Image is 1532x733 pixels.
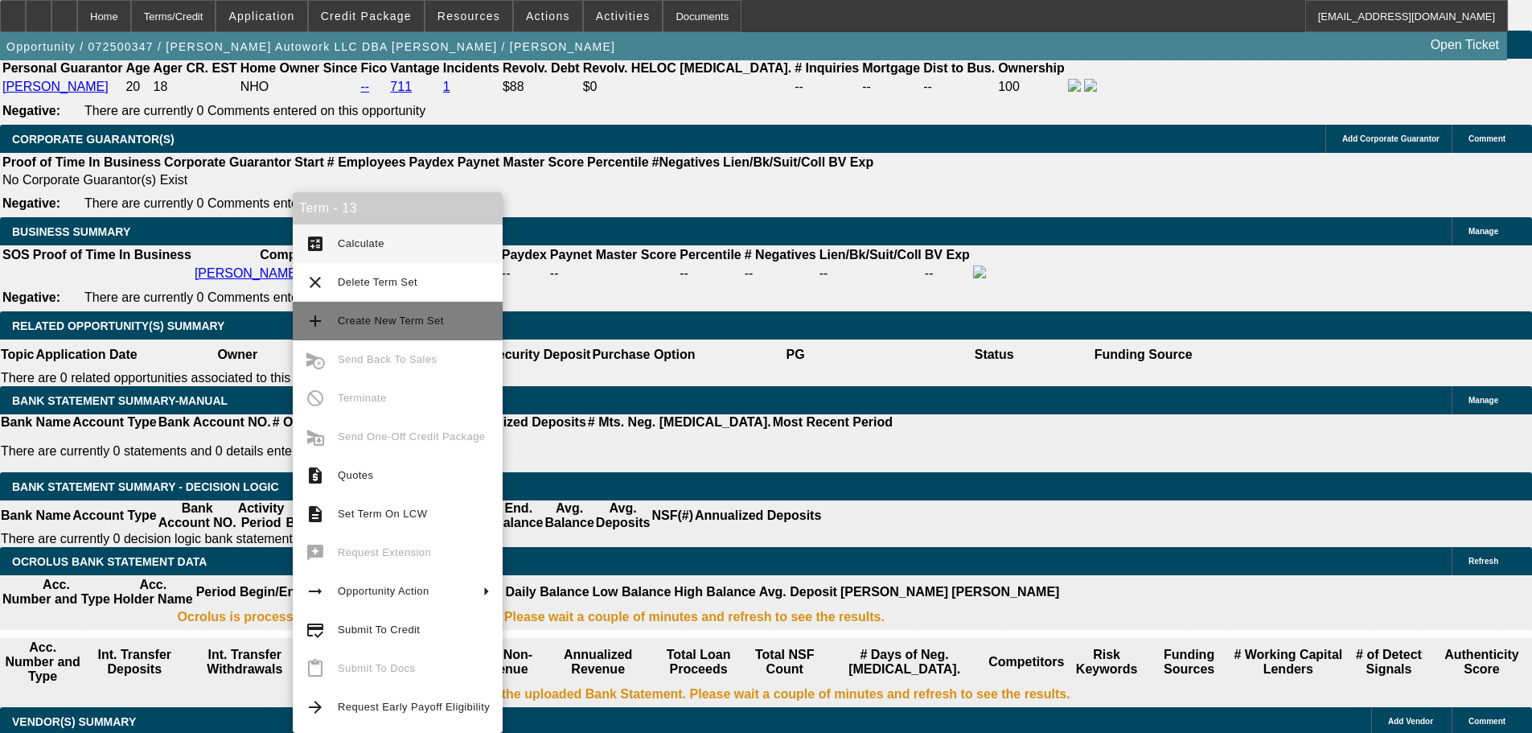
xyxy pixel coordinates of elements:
[285,500,335,531] th: Beg. Balance
[1066,640,1146,685] th: Risk Keywords
[293,192,503,224] div: Term - 13
[12,319,224,332] span: RELATED OPPORTUNITY(S) SUMMARY
[582,78,793,96] td: $0
[526,10,570,23] span: Actions
[240,61,358,75] b: Home Owner Since
[840,577,949,607] th: [PERSON_NAME]
[458,414,586,430] th: Annualized Deposits
[861,78,921,96] td: --
[153,78,238,96] td: 18
[758,577,838,607] th: Avg. Deposit
[35,340,138,370] th: Application Date
[12,394,228,407] span: BANK STATEMENT SUMMARY-MANUAL
[195,266,384,280] a: [PERSON_NAME] Autowork LLC
[84,290,425,304] span: There are currently 0 Comments entered on this opportunity
[596,10,651,23] span: Activities
[550,266,676,281] div: --
[997,78,1066,96] td: 100
[6,40,615,53] span: Opportunity / 072500347 / [PERSON_NAME] Autowork LLC DBA [PERSON_NAME] / [PERSON_NAME]
[795,61,859,75] b: # Inquiries
[2,104,60,117] b: Negative:
[164,155,291,169] b: Corporate Guarantor
[514,1,582,31] button: Actions
[390,80,412,93] a: 711
[12,225,130,238] span: BUSINESS SUMMARY
[158,414,272,430] th: Bank Account NO.
[12,555,207,568] span: OCROLUS BANK STATEMENT DATA
[680,266,741,281] div: --
[84,196,425,210] span: There are currently 0 Comments entered on this opportunity
[2,640,84,685] th: Acc. Number and Type
[748,640,821,685] th: Sum of the Total NSF Count and Total Overdraft Fee Count from Ocrolus
[1,444,893,459] p: There are currently 0 statements and 0 details entered on this opportunity
[1232,640,1345,685] th: # Working Capital Lenders
[1346,640,1431,685] th: # of Detect Signals
[501,265,548,282] td: --
[437,10,500,23] span: Resources
[306,698,325,717] mat-icon: arrow_forward
[694,500,822,531] th: Annualized Deposits
[306,234,325,253] mat-icon: calculate
[548,640,649,685] th: Annualized Revenue
[84,104,425,117] span: There are currently 0 Comments entered on this opportunity
[1468,134,1505,143] span: Comment
[1468,227,1498,236] span: Manage
[544,500,594,531] th: Avg. Balance
[425,1,512,31] button: Resources
[1084,79,1097,92] img: linkedin-icon.png
[503,61,580,75] b: Revolv. Debt
[309,1,424,31] button: Credit Package
[922,78,996,96] td: --
[673,577,756,607] th: High Balance
[925,248,970,261] b: BV Exp
[696,340,894,370] th: PG
[409,155,454,169] b: Paydex
[12,480,279,493] span: Bank Statement Summary - Decision Logic
[321,10,412,23] span: Credit Package
[951,577,1060,607] th: [PERSON_NAME]
[158,500,237,531] th: Bank Account NO.
[1468,557,1498,566] span: Refresh
[360,61,387,75] b: Fico
[360,80,369,93] a: --
[723,155,825,169] b: Lien/Bk/Suit/Coll
[587,155,648,169] b: Percentile
[474,577,590,607] th: Avg. Daily Balance
[1424,31,1505,59] a: Open Ticket
[338,237,384,249] span: Calculate
[823,640,986,685] th: # Days of Neg. [MEDICAL_DATA].
[924,265,971,282] td: --
[819,248,922,261] b: Lien/Bk/Suit/Coll
[306,311,325,331] mat-icon: add
[651,500,694,531] th: NSF(#)
[745,266,816,281] div: --
[306,466,325,485] mat-icon: request_quote
[819,265,922,282] td: --
[680,248,741,261] b: Percentile
[125,61,150,75] b: Age
[2,172,881,188] td: No Corporate Guarantor(s) Exist
[72,414,158,430] th: Account Type
[1094,340,1193,370] th: Funding Source
[195,577,304,607] th: Period Begin/End
[2,577,111,607] th: Acc. Number and Type
[12,133,175,146] span: CORPORATE GUARANTOR(S)
[2,290,60,304] b: Negative:
[998,61,1065,75] b: Ownership
[306,504,325,524] mat-icon: description
[363,687,1070,702] b: Ocrolus is processing the uploaded Bank Statement. Please wait a couple of minutes and refresh to...
[306,582,325,601] mat-icon: arrow_right_alt
[988,640,1065,685] th: Competitors
[113,577,194,607] th: Acc. Holder Name
[294,155,323,169] b: Start
[895,340,1094,370] th: Status
[458,155,584,169] b: Paynet Master Score
[502,248,547,261] b: Paydex
[338,469,373,481] span: Quotes
[237,500,285,531] th: Activity Period
[85,640,183,685] th: Int. Transfer Deposits
[794,78,860,96] td: --
[138,340,337,370] th: Owner
[1388,717,1433,726] span: Add Vendor
[923,61,995,75] b: Dist to Bus.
